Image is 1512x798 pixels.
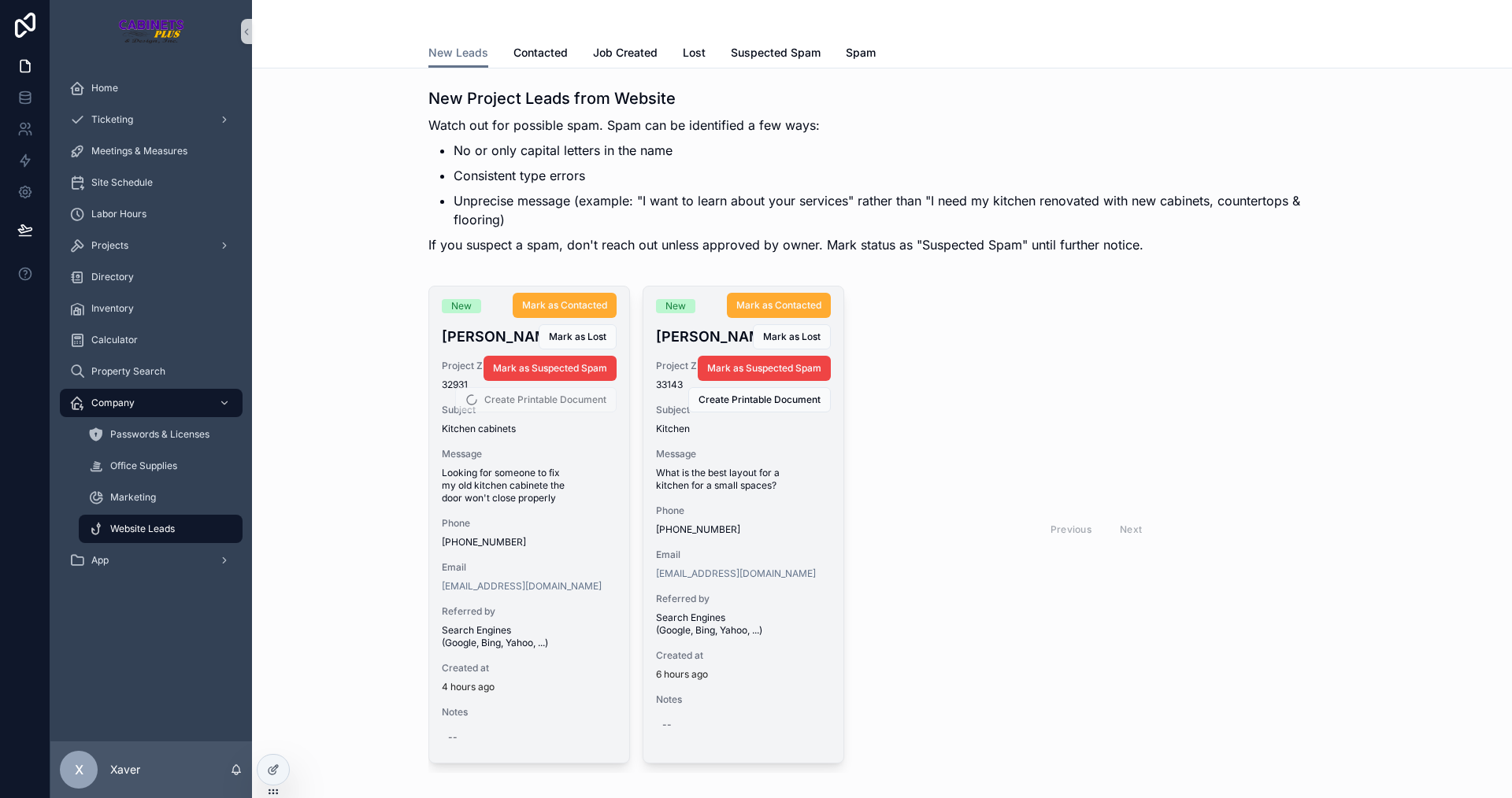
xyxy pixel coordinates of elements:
[484,356,617,381] button: Mark as Suspected Spam
[60,168,243,197] a: Site Schedule
[513,45,568,61] span: Contacted
[60,546,243,574] a: App
[656,567,816,580] a: [EMAIL_ADDRESS][DOMAIN_NAME]
[683,39,706,70] a: Lost
[442,517,617,530] span: Phone
[428,87,1336,109] h1: New Project Leads from Website
[75,760,83,779] span: X
[454,166,1336,185] p: Consistent type errors
[60,357,243,386] a: Property Search
[442,580,602,593] a: [EMAIL_ADDRESS][DOMAIN_NAME]
[731,45,821,61] span: Suspected Spam
[79,452,243,480] a: Office Supplies
[593,45,658,61] span: Job Created
[60,74,243,102] a: Home
[91,365,165,378] span: Property Search
[662,719,672,731] div: --
[110,523,175,535] span: Website Leads
[699,393,821,406] span: Create Printable Document
[513,39,568,70] a: Contacted
[91,176,153,189] span: Site Schedule
[593,39,658,70] a: Job Created
[442,448,617,460] span: Message
[656,668,708,681] p: 6 hours ago
[442,706,617,719] span: Notes
[79,420,243,449] a: Passwords & Licenses
[442,467,617,504] span: Looking for someone to fix my old kitchen cabinete the door won't close properly
[60,294,243,323] a: Inventory
[110,428,209,441] span: Passwords & Licenses
[454,141,1336,160] p: No or only capital letters in the name
[91,208,146,220] span: Labor Hours
[91,145,187,157] span: Meetings & Measures
[428,116,1336,135] p: Watch out for possible spam. Spam can be identified a few ways:
[91,302,134,315] span: Inventory
[656,448,831,460] span: Message
[118,19,185,44] img: App logo
[442,605,617,618] span: Referred by
[60,389,243,417] a: Company
[736,299,821,312] span: Mark as Contacted
[656,611,831,637] span: Search Engines (Google, Bing, Yahoo, ...)
[60,263,243,291] a: Directory
[656,523,831,536] span: [PHONE_NUMBER]
[91,239,128,252] span: Projects
[50,63,252,595] div: scrollable content
[656,549,831,561] span: Email
[656,504,831,517] span: Phone
[549,331,606,343] span: Mark as Lost
[707,362,821,375] span: Mark as Suspected Spam
[727,293,831,318] button: Mark as Contacted
[428,39,488,68] a: New Leads
[688,387,831,412] button: Create Printable Document
[79,515,243,543] a: Website Leads
[656,423,831,435] span: Kitchen
[91,554,109,567] span: App
[60,231,243,260] a: Projects
[513,293,617,318] button: Mark as Contacted
[110,460,177,472] span: Office Supplies
[846,39,876,70] a: Spam
[60,105,243,134] a: Ticketing
[442,681,495,693] p: 4 hours ago
[493,362,607,375] span: Mark as Suspected Spam
[60,137,243,165] a: Meetings & Measures
[91,334,138,346] span: Calculator
[656,593,831,605] span: Referred by
[683,45,706,61] span: Lost
[60,200,243,228] a: Labor Hours
[442,423,617,435] span: Kitchen cabinets
[110,762,140,778] p: Xaver
[656,693,831,706] span: Notes
[442,561,617,574] span: Email
[428,45,488,61] span: New Leads
[522,299,607,312] span: Mark as Contacted
[731,39,821,70] a: Suspected Spam
[698,356,831,381] button: Mark as Suspected Spam
[656,467,831,492] span: What is the best layout for a kitchen for a small spaces?
[428,235,1336,254] p: If you suspect a spam, don't reach out unless approved by owner. Mark status as "Suspected Spam" ...
[60,326,243,354] a: Calculator
[91,113,133,126] span: Ticketing
[110,491,156,504] span: Marketing
[753,324,831,349] button: Mark as Lost
[442,536,617,549] span: [PHONE_NUMBER]
[442,624,617,649] span: Search Engines (Google, Bing, Yahoo, ...)
[91,397,135,409] span: Company
[454,191,1336,229] p: Unprecise message (example: "I want to learn about your services" rather than "I need my kitchen ...
[763,331,821,343] span: Mark as Lost
[79,483,243,512] a: Marketing
[91,271,134,283] span: Directory
[91,82,118,94] span: Home
[846,45,876,61] span: Spam
[656,649,831,662] span: Created at
[448,731,458,744] div: --
[539,324,617,349] button: Mark as Lost
[442,662,617,674] span: Created at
